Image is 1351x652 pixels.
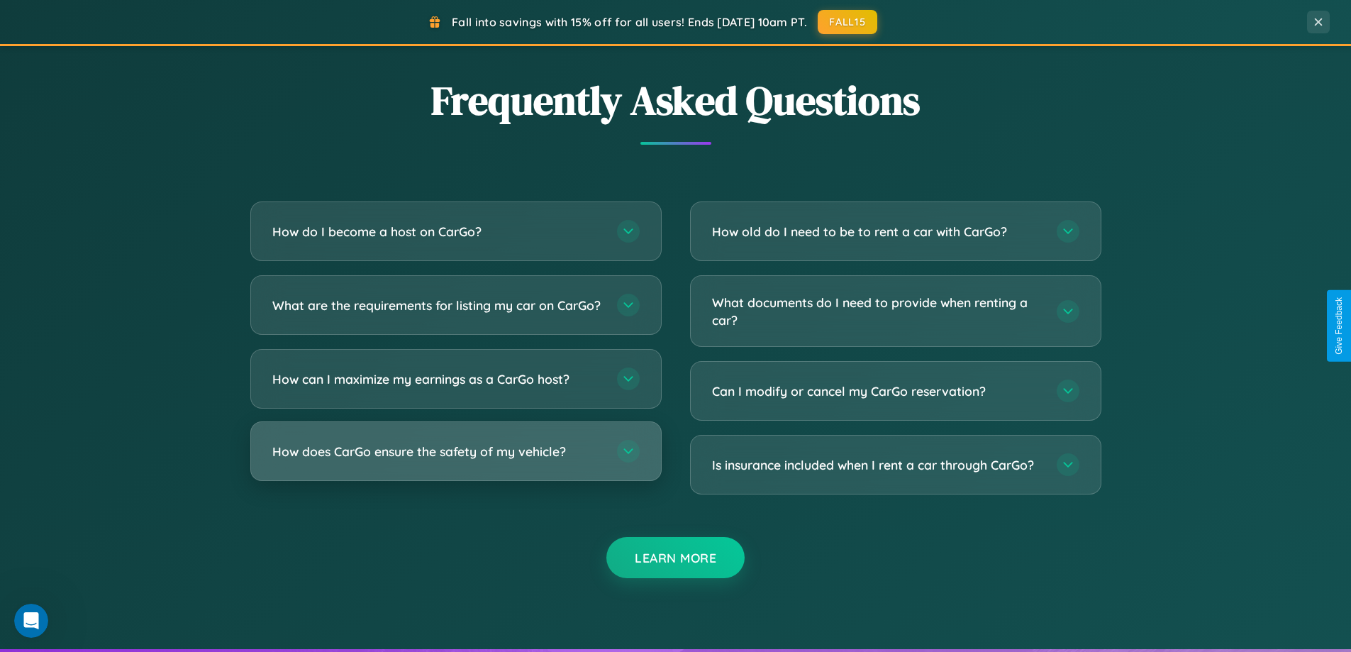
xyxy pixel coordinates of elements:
[712,294,1043,328] h3: What documents do I need to provide when renting a car?
[712,456,1043,474] h3: Is insurance included when I rent a car through CarGo?
[272,443,603,460] h3: How does CarGo ensure the safety of my vehicle?
[272,223,603,241] h3: How do I become a host on CarGo?
[818,10,877,34] button: FALL15
[250,73,1101,128] h2: Frequently Asked Questions
[712,223,1043,241] h3: How old do I need to be to rent a car with CarGo?
[712,382,1043,400] h3: Can I modify or cancel my CarGo reservation?
[272,370,603,388] h3: How can I maximize my earnings as a CarGo host?
[272,297,603,314] h3: What are the requirements for listing my car on CarGo?
[452,15,807,29] span: Fall into savings with 15% off for all users! Ends [DATE] 10am PT.
[14,604,48,638] iframe: Intercom live chat
[1334,297,1344,355] div: Give Feedback
[606,537,745,578] button: Learn More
